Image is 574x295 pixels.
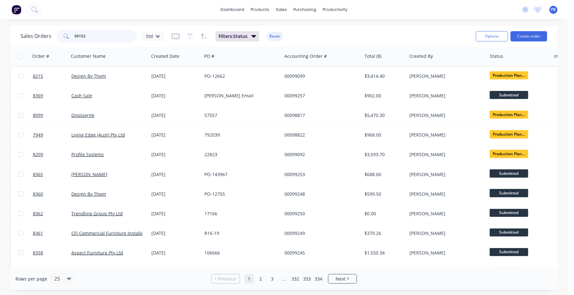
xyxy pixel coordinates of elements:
div: [DATE] [151,151,199,158]
div: $0.00 [365,210,402,217]
button: Options [476,31,508,41]
div: Order # [32,53,49,59]
div: PO-12755 [204,191,276,197]
div: Customer Name [71,53,106,59]
div: 57557 [204,112,276,119]
div: 00099257 [284,93,356,99]
button: Filters:Status [216,31,259,41]
a: Aspect Furniture Pty Ltd [71,250,123,256]
span: Submitted [490,209,528,217]
div: [PERSON_NAME] Email [204,93,276,99]
div: Created By [410,53,433,59]
div: [DATE] [151,230,199,237]
div: [PERSON_NAME] [409,73,481,79]
a: Profile Systems [71,151,104,157]
a: Living Edge (Aust) Pty Ltd [71,132,125,138]
div: $5,470.30 [365,112,402,119]
div: sales [273,5,290,14]
a: Page 3 [268,274,277,284]
div: PO-12662 [204,73,276,79]
div: PO # [204,53,214,59]
div: $688.60 [365,171,402,178]
a: 8099 [33,106,71,125]
div: 00098822 [284,132,356,138]
span: Previous [218,276,236,282]
div: Status [490,53,504,59]
div: [DATE] [151,191,199,197]
span: Submitted [490,228,528,237]
a: 7949 [33,125,71,145]
a: 8358 [33,243,71,263]
span: Submitted [490,248,528,256]
span: Production Plan... [490,111,528,119]
h1: Sales Orders [21,33,51,39]
div: $370.26 [365,230,402,237]
div: [DATE] [151,171,199,178]
div: 22823 [204,151,276,158]
span: Submitted [490,91,528,99]
div: [PERSON_NAME] [409,151,481,158]
div: 00099253 [284,171,356,178]
span: 8358 [33,250,43,256]
a: 8362 [33,204,71,223]
div: 00099099 [284,73,356,79]
a: [PERSON_NAME] [71,171,107,177]
div: [PERSON_NAME] [409,112,481,119]
div: [DATE] [151,93,199,99]
div: 792039 [204,132,276,138]
div: $902.00 [365,93,402,99]
div: [DATE] [151,132,199,138]
a: dashboard [217,5,247,14]
div: [DATE] [151,250,199,256]
div: [PERSON_NAME] [409,250,481,256]
a: 8360 [33,184,71,204]
div: [PERSON_NAME] [409,171,481,178]
a: Jump forward [279,274,289,284]
span: Production Plan... [490,150,528,158]
div: products [247,5,273,14]
button: Create order [511,31,547,41]
div: productivity [319,5,351,14]
ul: Pagination [209,274,360,284]
span: 7949 [33,132,43,138]
span: 8209 [33,151,43,158]
div: [DATE] [151,112,199,119]
div: 00099250 [284,210,356,217]
div: 00099245 [284,250,356,256]
a: 8357 [33,263,71,282]
img: Factory [12,5,21,14]
span: 8099 [33,112,43,119]
div: 00099248 [284,191,356,197]
span: Filters: Status [219,33,248,40]
div: $1,550.34 [365,250,402,256]
div: [PERSON_NAME] [409,191,481,197]
div: [PERSON_NAME] [409,132,481,138]
span: 8362 [33,210,43,217]
a: Page 2 [256,274,266,284]
span: Production Plan... [490,130,528,138]
span: Next [336,276,346,282]
div: R16-19 [204,230,276,237]
a: Page 1 is your current page [245,274,254,284]
a: Displayrite [71,112,94,118]
div: $3,593.70 [365,151,402,158]
div: purchasing [290,5,319,14]
div: Created Date [151,53,179,59]
a: CFI Commercial Furniture Installations [71,230,154,236]
a: 8365 [33,165,71,184]
a: Trendline Group Pty Ltd [71,210,123,217]
div: 17166 [204,210,276,217]
div: [DATE] [151,73,199,79]
a: Page 333 [302,274,312,284]
a: Design By Them [71,191,106,197]
span: 8365 [33,171,43,178]
div: $968.00 [365,132,402,138]
a: 8215 [33,67,71,86]
a: 8361 [33,224,71,243]
input: Search... [75,30,137,43]
div: [PERSON_NAME] [409,93,481,99]
div: 106666 [204,250,276,256]
span: PB [551,7,556,13]
a: Next page [328,276,357,282]
div: 00099249 [284,230,356,237]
